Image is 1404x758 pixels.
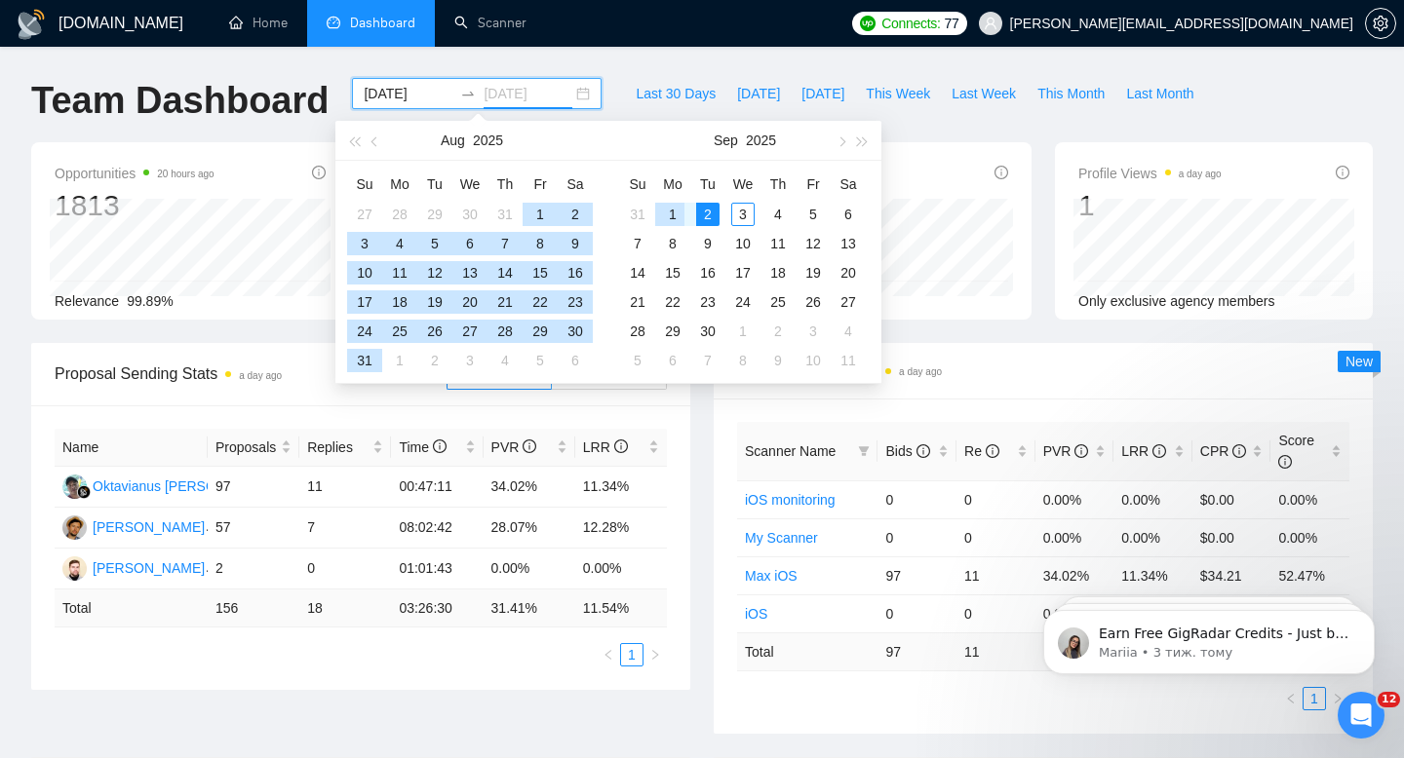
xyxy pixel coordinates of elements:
[690,200,725,229] td: 2025-09-02
[382,346,417,375] td: 2025-09-01
[655,258,690,287] td: 2025-09-15
[458,232,482,255] div: 6
[55,187,214,224] div: 1813
[661,349,684,372] div: 6
[766,349,790,372] div: 9
[558,317,593,346] td: 2025-08-30
[388,232,411,255] div: 4
[620,346,655,375] td: 2025-10-05
[1192,480,1271,518] td: $0.00
[766,290,790,314] div: 25
[831,287,866,317] td: 2025-09-27
[423,320,447,343] div: 26
[423,261,447,284] div: 12
[364,83,452,104] input: Start date
[564,320,587,343] div: 30
[564,232,587,255] div: 9
[745,530,818,546] a: My Scanner
[460,86,476,101] span: to
[523,346,558,375] td: 2025-09-05
[558,258,593,287] td: 2025-08-16
[655,200,690,229] td: 2025-09-01
[382,229,417,258] td: 2025-08-04
[725,287,760,317] td: 2025-09-24
[484,83,572,104] input: End date
[881,13,940,34] span: Connects:
[382,287,417,317] td: 2025-08-18
[1014,569,1404,705] iframe: Intercom notifications повідомлення
[458,349,482,372] div: 3
[55,429,208,467] th: Name
[215,436,277,458] span: Proposals
[452,317,487,346] td: 2025-08-27
[423,232,447,255] div: 5
[745,443,836,459] span: Scanner Name
[760,229,796,258] td: 2025-09-11
[945,13,959,34] span: 77
[382,169,417,200] th: Mo
[487,258,523,287] td: 2025-08-14
[327,16,340,29] span: dashboard
[347,287,382,317] td: 2025-08-17
[766,232,790,255] div: 11
[941,78,1027,109] button: Last Week
[655,169,690,200] th: Mo
[528,261,552,284] div: 15
[760,200,796,229] td: 2025-09-04
[487,169,523,200] th: Th
[801,349,825,372] div: 10
[487,200,523,229] td: 2025-07-31
[353,290,376,314] div: 17
[452,200,487,229] td: 2025-07-30
[796,317,831,346] td: 2025-10-03
[1037,83,1105,104] span: This Month
[1035,480,1114,518] td: 0.00%
[731,290,755,314] div: 24
[661,203,684,226] div: 1
[1278,455,1292,469] span: info-circle
[208,429,299,467] th: Proposals
[1278,433,1314,470] span: Score
[746,121,776,160] button: 2025
[854,436,874,466] span: filter
[801,232,825,255] div: 12
[299,429,391,467] th: Replies
[766,320,790,343] div: 2
[1074,444,1088,458] span: info-circle
[388,349,411,372] div: 1
[1232,444,1246,458] span: info-circle
[801,290,825,314] div: 26
[661,320,684,343] div: 29
[731,320,755,343] div: 1
[558,229,593,258] td: 2025-08-09
[831,258,866,287] td: 2025-09-20
[796,200,831,229] td: 2025-09-05
[626,349,649,372] div: 5
[796,258,831,287] td: 2025-09-19
[837,261,860,284] div: 20
[837,290,860,314] div: 27
[452,229,487,258] td: 2025-08-06
[441,121,465,160] button: Aug
[458,203,482,226] div: 30
[353,261,376,284] div: 10
[725,229,760,258] td: 2025-09-10
[837,320,860,343] div: 4
[564,349,587,372] div: 6
[353,349,376,372] div: 31
[583,439,628,455] span: LRR
[636,83,716,104] span: Last 30 Days
[417,169,452,200] th: Tu
[801,261,825,284] div: 19
[564,203,587,226] div: 2
[760,317,796,346] td: 2025-10-02
[312,166,326,179] span: info-circle
[493,320,517,343] div: 28
[558,346,593,375] td: 2025-09-06
[986,444,999,458] span: info-circle
[1270,480,1349,518] td: 0.00%
[620,200,655,229] td: 2025-08-31
[528,349,552,372] div: 5
[564,290,587,314] div: 23
[620,169,655,200] th: Su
